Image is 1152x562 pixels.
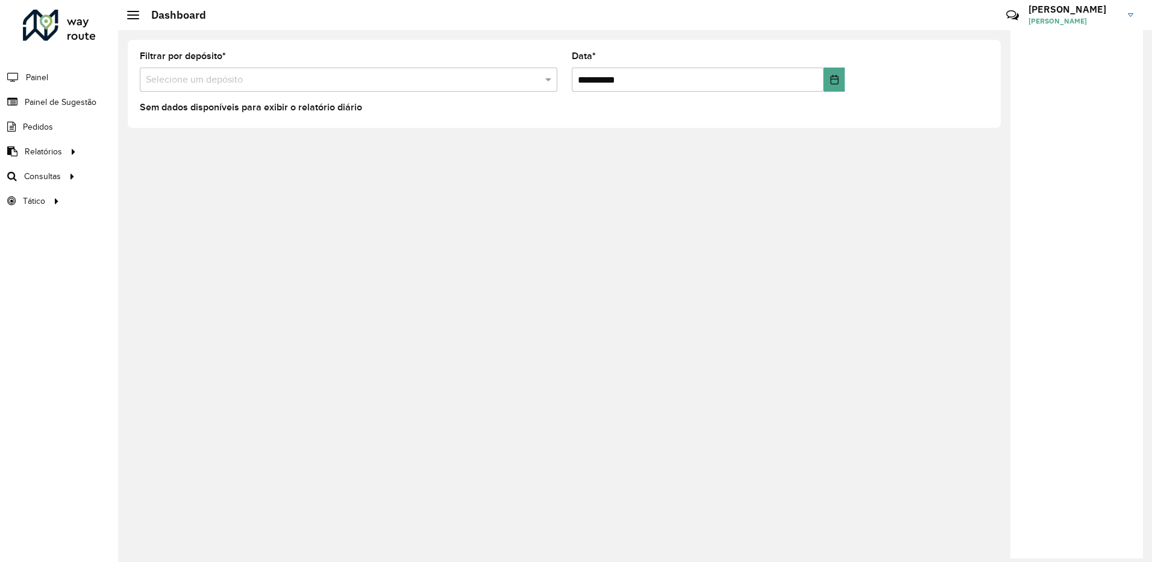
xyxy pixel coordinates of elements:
label: Sem dados disponíveis para exibir o relatório diário [140,100,362,115]
label: Filtrar por depósito [140,49,226,63]
a: Contato Rápido [1000,2,1025,28]
span: Tático [23,195,45,207]
span: [PERSON_NAME] [1028,16,1119,27]
span: Pedidos [23,121,53,133]
h3: [PERSON_NAME] [1028,4,1119,15]
label: Data [572,49,596,63]
span: Painel de Sugestão [25,96,96,109]
h2: Dashboard [139,8,206,22]
span: Consultas [24,170,61,183]
span: Painel [26,71,48,84]
span: Relatórios [25,145,62,158]
button: Choose Date [824,68,845,92]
